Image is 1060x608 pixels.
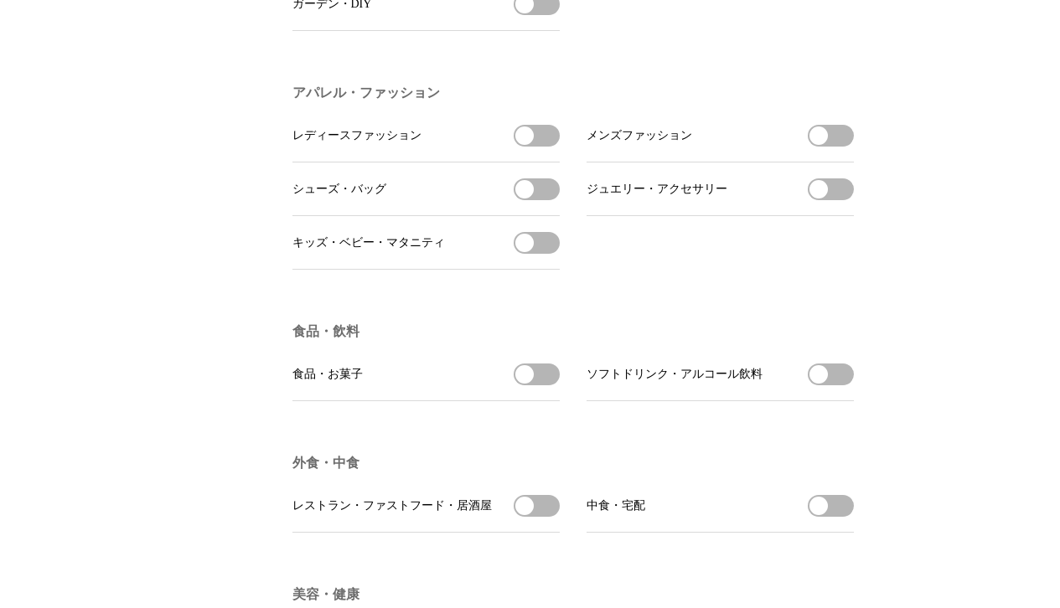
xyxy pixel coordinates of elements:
span: レディースファッション [292,128,421,143]
h3: 美容・健康 [292,586,854,604]
h3: 外食・中食 [292,455,854,472]
span: キッズ・ベビー・マタニティ [292,235,445,250]
span: ジュエリー・アクセサリー [587,182,727,197]
span: 食品・お菓子 [292,367,363,382]
span: ソフトドリンク・アルコール飲料 [587,367,763,382]
h3: 食品・飲料 [292,323,854,341]
span: レストラン・ファストフード・居酒屋 [292,498,492,513]
h3: アパレル・ファッション [292,85,854,102]
span: メンズファッション [587,128,692,143]
span: 中食・宅配 [587,498,645,513]
span: シューズ・バッグ [292,182,386,197]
